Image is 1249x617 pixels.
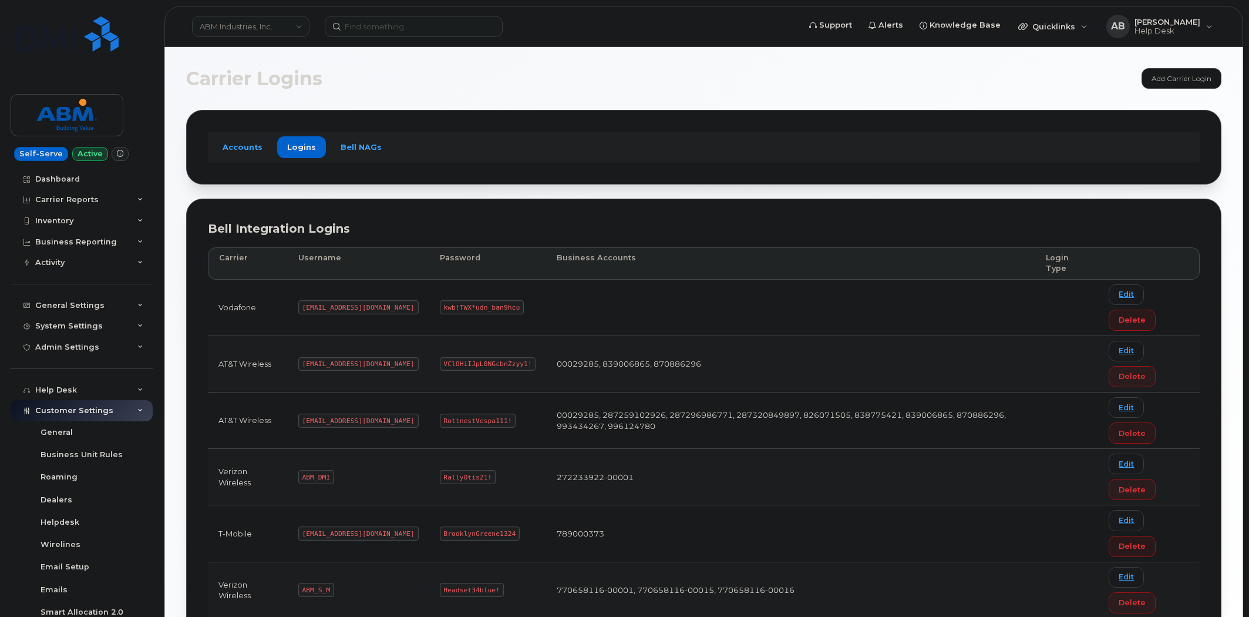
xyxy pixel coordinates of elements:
td: 00029285, 287259102926, 287296986771, 287320849897, 826071505, 838775421, 839006865, 870886296, 9... [546,393,1035,449]
a: Edit [1109,567,1144,588]
td: 272233922-00001 [546,449,1035,505]
code: [EMAIL_ADDRESS][DOMAIN_NAME] [298,527,419,541]
td: T-Mobile [208,505,288,562]
td: AT&T Wireless [208,393,288,449]
div: Bell Integration Logins [208,220,1200,237]
a: Accounts [213,136,272,157]
th: Business Accounts [546,247,1035,280]
button: Delete [1109,536,1156,557]
span: Delete [1119,371,1146,382]
a: Edit [1109,341,1144,361]
code: [EMAIL_ADDRESS][DOMAIN_NAME] [298,300,419,314]
a: Edit [1109,284,1144,305]
a: Edit [1109,510,1144,531]
span: Carrier Logins [186,70,322,88]
span: Delete [1119,541,1146,552]
code: VClOHiIJpL0NGcbnZzyy1! [440,357,536,371]
a: Bell NAGs [331,136,392,157]
td: Verizon Wireless [208,449,288,505]
th: Password [429,247,547,280]
th: Login Type [1035,247,1098,280]
code: [EMAIL_ADDRESS][DOMAIN_NAME] [298,414,419,428]
button: Delete [1109,422,1156,444]
td: AT&T Wireless [208,336,288,393]
a: Logins [277,136,326,157]
code: kwb!TWX*udn_ban9hcu [440,300,524,314]
a: Add Carrier Login [1142,68,1221,89]
span: Delete [1119,597,1146,608]
button: Delete [1109,592,1156,613]
code: ABM_S_M [298,583,334,597]
span: Delete [1119,484,1146,495]
td: Vodafone [208,280,288,336]
code: Headset34blue! [440,583,504,597]
a: Edit [1109,397,1144,418]
td: 00029285, 839006865, 870886296 [546,336,1035,393]
code: ABM_DMI [298,470,334,484]
a: Edit [1109,454,1144,474]
button: Delete [1109,479,1156,500]
code: RallyOtis21! [440,470,496,484]
button: Delete [1109,310,1156,331]
code: [EMAIL_ADDRESS][DOMAIN_NAME] [298,357,419,371]
th: Carrier [208,247,288,280]
td: 789000373 [546,505,1035,562]
button: Delete [1109,366,1156,387]
span: Delete [1119,428,1146,439]
span: Delete [1119,314,1146,326]
code: BrooklynGreene1324 [440,527,520,541]
code: RottnestVespa111! [440,414,516,428]
th: Username [288,247,429,280]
